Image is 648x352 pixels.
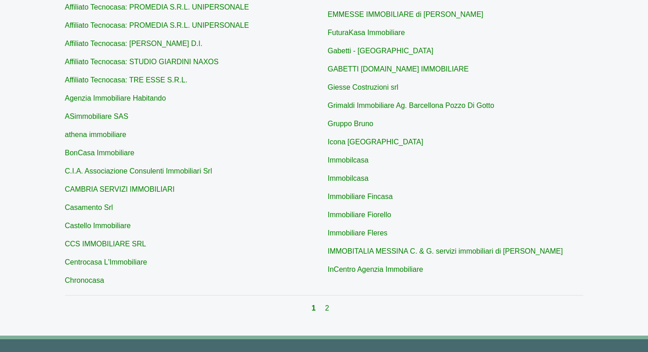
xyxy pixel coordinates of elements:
a: InCentro Agenzia Immobiliare [328,265,423,273]
a: GABETTI [DOMAIN_NAME] IMMOBILIARE [328,65,469,73]
a: BonCasa Immobiliare [65,149,135,157]
a: Icona [GEOGRAPHIC_DATA] [328,138,423,146]
a: Centrocasa L'Immobiliare [65,258,147,266]
a: Gruppo Bruno [328,120,374,128]
a: Immobiliare Fiorello [328,211,392,219]
a: Casamento Srl [65,204,113,211]
a: Giesse Costruzioni srl [328,83,399,91]
a: Affiliato Tecnocasa: [PERSON_NAME] D.I. [65,40,203,47]
a: FuturaKasa Immobiliare [328,29,405,36]
a: Immobilcasa [328,156,369,164]
a: Affiliato Tecnocasa: STUDIO GIARDINI NAXOS [65,58,219,66]
a: Immobiliare Fleres [328,229,388,237]
a: C.I.A. Associazione Consulenti Immobiliari Srl [65,167,212,175]
a: Affiliato Tecnocasa: PROMEDIA S.R.L. UNIPERSONALE [65,21,249,29]
a: 1 [311,304,317,312]
a: Grimaldi Immobiliare Ag. Barcellona Pozzo Di Gotto [328,102,494,109]
a: IMMOBITALIA MESSINA C. & G. servizi immobiliari di [PERSON_NAME] [328,247,563,255]
a: EMMESSE IMMOBILIARE di [PERSON_NAME] [328,10,483,18]
a: CAMBRIA SERVIZI IMMOBILIARI [65,185,175,193]
a: ASimmobiliare SAS [65,112,129,120]
a: athena immobiliare [65,131,126,138]
a: Castello Immobiliare [65,222,131,230]
a: Agenzia Immobiliare Habitando [65,94,166,102]
a: Affiliato Tecnocasa: PROMEDIA S.R.L. UNIPERSONALE [65,3,249,11]
a: Chronocasa [65,276,104,284]
a: Immobilcasa [328,174,369,182]
a: Gabetti - [GEOGRAPHIC_DATA] [328,47,433,55]
a: Affiliato Tecnocasa: TRE ESSE S.R.L. [65,76,187,84]
a: CCS IMMOBILIARE SRL [65,240,146,248]
a: Immobiliare Fincasa [328,193,393,200]
a: 2 [325,304,329,312]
